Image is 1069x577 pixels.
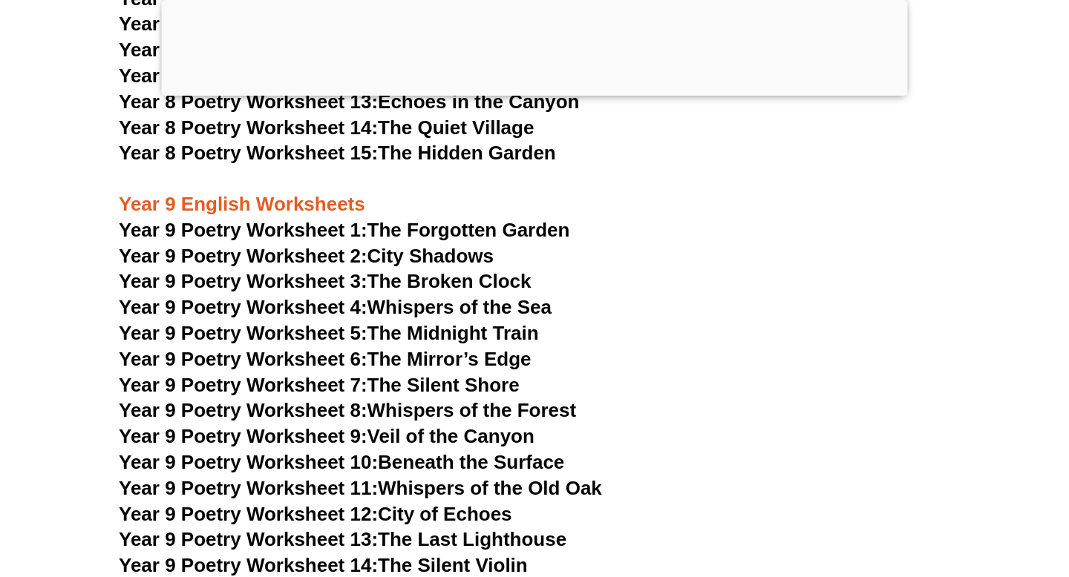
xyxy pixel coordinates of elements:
[119,554,378,576] span: Year 9 Poetry Worksheet 14:
[119,116,534,139] a: Year 8 Poetry Worksheet 14:The Quiet Village
[119,528,566,550] a: Year 9 Poetry Worksheet 13:The Last Lighthouse
[119,13,378,35] span: Year 8 Poetry Worksheet 10:
[119,270,367,292] span: Year 9 Poetry Worksheet 3:
[119,322,367,344] span: Year 9 Poetry Worksheet 5:
[119,348,367,370] span: Year 9 Poetry Worksheet 6:
[119,90,580,113] a: Year 8 Poetry Worksheet 13:Echoes in the Canyon
[119,245,367,267] span: Year 9 Poetry Worksheet 2:
[119,374,520,396] a: Year 9 Poetry Worksheet 7:The Silent Shore
[119,399,576,421] a: Year 9 Poetry Worksheet 8:Whispers of the Forest
[119,399,367,421] span: Year 9 Poetry Worksheet 8:
[814,409,1069,577] iframe: Chat Widget
[119,116,378,139] span: Year 8 Poetry Worksheet 14:
[119,451,378,473] span: Year 9 Poetry Worksheet 10:
[119,90,378,113] span: Year 8 Poetry Worksheet 13:
[119,374,367,396] span: Year 9 Poetry Worksheet 7:
[119,219,367,241] span: Year 9 Poetry Worksheet 1:
[119,245,494,267] a: Year 9 Poetry Worksheet 2:City Shadows
[119,425,367,447] span: Year 9 Poetry Worksheet 9:
[119,425,534,447] a: Year 9 Poetry Worksheet 9:Veil of the Canyon
[119,528,378,550] span: Year 9 Poetry Worksheet 13:
[119,13,588,35] a: Year 8 Poetry Worksheet 10:The Mirror’s Reflection
[119,39,499,61] a: Year 8 Poetry Worksheet 11:The Lost Key
[119,142,556,164] a: Year 8 Poetry Worksheet 15:The Hidden Garden
[119,65,560,87] a: Year 8 Poetry Worksheet 12:The Wandering Star
[119,348,532,370] a: Year 9 Poetry Worksheet 6:The Mirror’s Edge
[119,142,378,164] span: Year 8 Poetry Worksheet 15:
[119,503,512,525] a: Year 9 Poetry Worksheet 12:City of Echoes
[119,39,378,61] span: Year 8 Poetry Worksheet 11:
[119,477,378,499] span: Year 9 Poetry Worksheet 11:
[119,65,378,87] span: Year 8 Poetry Worksheet 12:
[119,451,564,473] a: Year 9 Poetry Worksheet 10:Beneath the Surface
[119,503,378,525] span: Year 9 Poetry Worksheet 12:
[119,296,367,318] span: Year 9 Poetry Worksheet 4:
[119,554,528,576] a: Year 9 Poetry Worksheet 14:The Silent Violin
[119,296,552,318] a: Year 9 Poetry Worksheet 4:Whispers of the Sea
[119,270,532,292] a: Year 9 Poetry Worksheet 3:The Broken Clock
[119,322,539,344] a: Year 9 Poetry Worksheet 5:The Midnight Train
[119,167,950,217] h3: Year 9 English Worksheets
[119,219,569,241] a: Year 9 Poetry Worksheet 1:The Forgotten Garden
[119,477,602,499] a: Year 9 Poetry Worksheet 11:Whispers of the Old Oak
